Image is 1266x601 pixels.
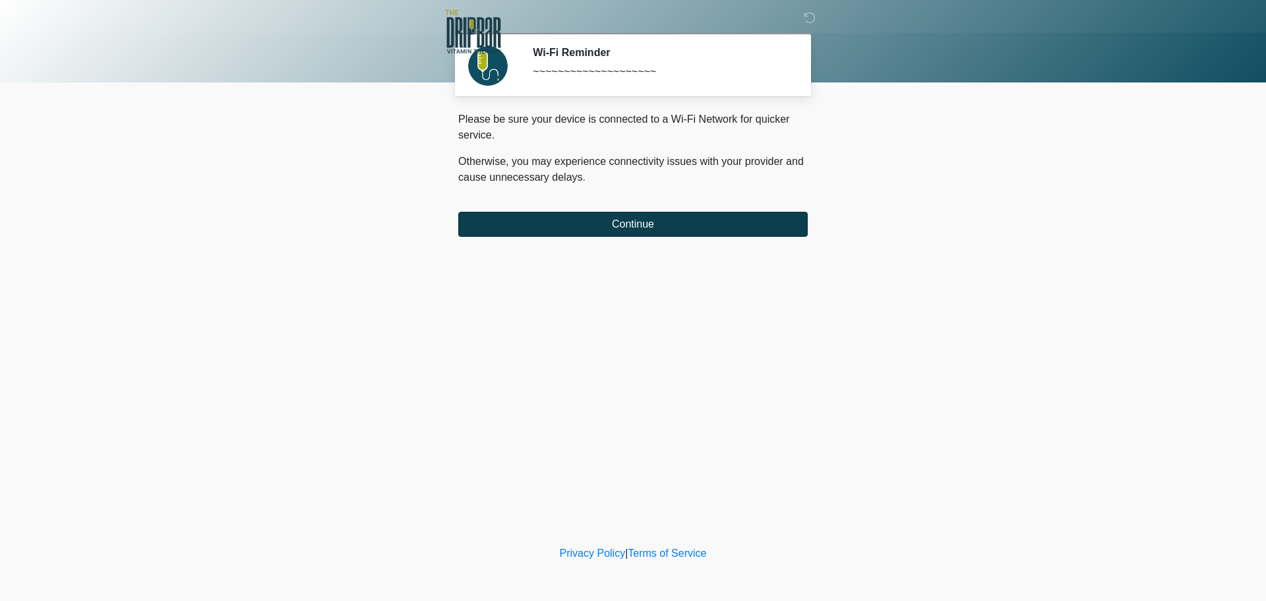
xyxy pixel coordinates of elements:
img: Agent Avatar [468,46,508,86]
a: | [625,548,628,559]
span: . [583,172,586,183]
p: Otherwise, you may experience connectivity issues with your provider and cause unnecessary delays [458,154,808,185]
div: ~~~~~~~~~~~~~~~~~~~~ [533,64,788,80]
img: The DRIPBaR - Alamo Ranch SATX Logo [445,10,501,53]
a: Terms of Service [628,548,706,559]
a: Privacy Policy [560,548,626,559]
button: Continue [458,212,808,237]
p: Please be sure your device is connected to a Wi-Fi Network for quicker service. [458,111,808,143]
